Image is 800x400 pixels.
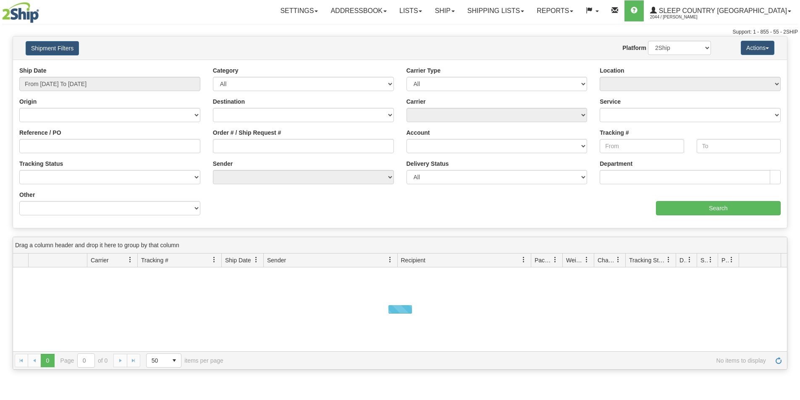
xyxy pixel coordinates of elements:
label: Destination [213,97,245,106]
label: Order # / Ship Request # [213,128,281,137]
span: Charge [598,256,615,264]
span: Pickup Status [721,256,729,264]
span: No items to display [235,357,766,364]
a: Charge filter column settings [611,253,625,267]
a: Addressbook [324,0,393,21]
a: Weight filter column settings [580,253,594,267]
div: grid grouping header [13,237,787,254]
a: Delivery Status filter column settings [682,253,697,267]
a: Ship Date filter column settings [249,253,263,267]
span: Carrier [91,256,109,264]
a: Carrier filter column settings [123,253,137,267]
img: logo2044.jpg [2,2,39,23]
span: 2044 / [PERSON_NAME] [650,13,713,21]
label: Platform [622,44,646,52]
label: Reference / PO [19,128,61,137]
a: Packages filter column settings [548,253,562,267]
a: Refresh [772,354,785,367]
span: select [168,354,181,367]
label: Delivery Status [407,159,449,168]
iframe: chat widget [781,157,799,243]
a: Tracking Status filter column settings [661,253,676,267]
label: Sender [213,159,233,168]
label: Category [213,66,239,75]
div: Support: 1 - 855 - 55 - 2SHIP [2,29,798,36]
a: Ship [428,0,461,21]
input: Search [656,201,781,215]
span: Delivery Status [679,256,687,264]
span: Ship Date [225,256,251,264]
label: Origin [19,97,37,106]
span: Recipient [401,256,425,264]
label: Account [407,128,430,137]
a: Reports [530,0,580,21]
span: items per page [146,353,223,368]
label: Location [600,66,624,75]
span: Page sizes drop down [146,353,181,368]
label: Service [600,97,621,106]
label: Tracking Status [19,159,63,168]
span: Packages [535,256,552,264]
label: Carrier [407,97,426,106]
label: Tracking # [600,128,629,137]
span: Sleep Country [GEOGRAPHIC_DATA] [657,7,787,14]
a: Shipment Issues filter column settings [703,253,718,267]
a: Pickup Status filter column settings [724,253,739,267]
a: Lists [393,0,428,21]
span: Tracking Status [629,256,666,264]
a: Shipping lists [461,0,530,21]
a: Recipient filter column settings [517,253,531,267]
input: From [600,139,684,153]
span: Tracking # [141,256,168,264]
a: Settings [274,0,324,21]
span: Shipment Issues [700,256,708,264]
a: Sleep Country [GEOGRAPHIC_DATA] 2044 / [PERSON_NAME] [644,0,797,21]
span: Page 0 [41,354,54,367]
a: Sender filter column settings [383,253,397,267]
span: Sender [267,256,286,264]
button: Actions [741,41,774,55]
label: Ship Date [19,66,47,75]
label: Department [600,159,632,168]
button: Shipment Filters [26,41,79,55]
span: Weight [566,256,584,264]
label: Carrier Type [407,66,441,75]
span: Page of 0 [60,353,108,368]
a: Tracking # filter column settings [207,253,221,267]
label: Other [19,191,35,199]
span: 50 [152,356,163,365]
input: To [697,139,781,153]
